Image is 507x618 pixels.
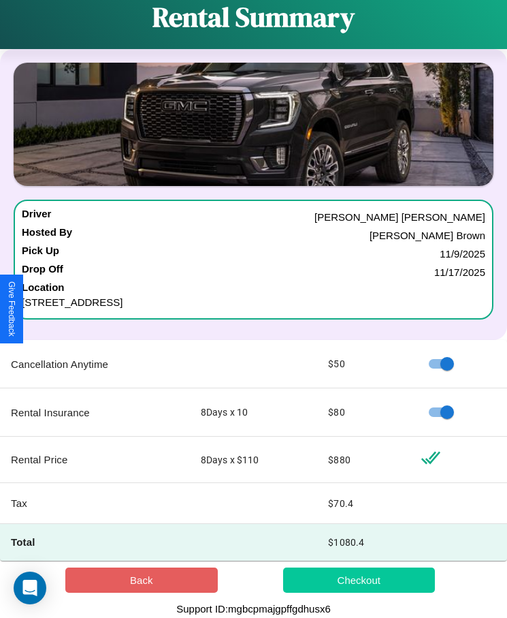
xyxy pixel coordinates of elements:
[176,600,331,618] p: Support ID: mgbcpmajgpffgdhusx6
[22,208,51,226] h4: Driver
[11,450,179,469] p: Rental Price
[370,226,485,245] p: [PERSON_NAME] Brown
[190,437,318,483] td: 8 Days x $ 110
[14,572,46,604] div: Open Intercom Messenger
[65,568,218,593] button: Back
[11,355,179,373] p: Cancellation Anytime
[22,226,72,245] h4: Hosted By
[317,524,409,561] td: $ 1080.4
[11,403,179,422] p: Rental Insurance
[440,245,485,263] p: 11 / 9 / 2025
[317,340,409,388] td: $ 50
[22,281,485,293] h4: Location
[11,535,179,549] h4: Total
[190,388,318,437] td: 8 Days x 10
[22,245,59,263] h4: Pick Up
[22,293,485,311] p: [STREET_ADDRESS]
[317,483,409,524] td: $ 70.4
[7,281,16,337] div: Give Feedback
[283,568,436,593] button: Checkout
[317,437,409,483] td: $ 880
[22,263,63,281] h4: Drop Off
[314,208,485,226] p: [PERSON_NAME] [PERSON_NAME]
[11,494,179,512] p: Tax
[317,388,409,437] td: $ 80
[434,263,485,281] p: 11 / 17 / 2025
